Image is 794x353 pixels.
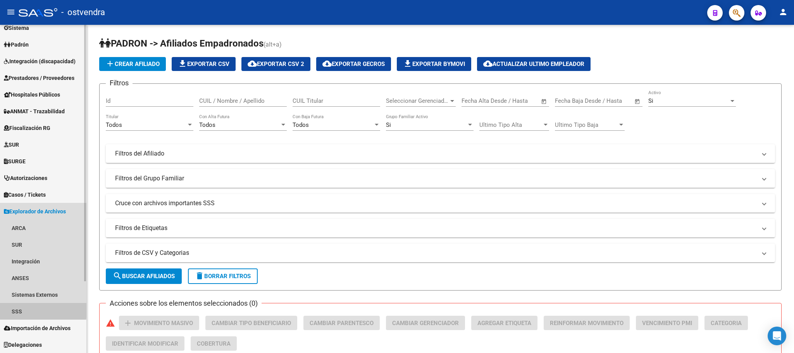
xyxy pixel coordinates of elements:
span: Cambiar Parentesco [310,320,374,327]
span: Padrón [4,40,29,49]
button: Exportar CSV 2 [241,57,310,71]
button: Exportar CSV [172,57,236,71]
span: Crear Afiliado [105,61,160,67]
mat-icon: warning [106,318,115,328]
span: Exportar CSV 2 [248,61,304,67]
span: Importación de Archivos [4,324,71,332]
button: Reinformar Movimiento [544,316,630,330]
button: Agregar Etiqueta [471,316,537,330]
mat-icon: add [105,59,115,68]
span: Actualizar ultimo Empleador [483,61,584,67]
h3: Filtros [106,78,133,88]
span: ANMAT - Trazabilidad [4,107,65,116]
mat-icon: file_download [403,59,412,68]
div: Open Intercom Messenger [768,327,786,345]
span: Si [648,97,653,104]
mat-expansion-panel-header: Filtros del Afiliado [106,144,775,163]
button: Exportar GECROS [316,57,391,71]
span: Exportar GECROS [322,61,385,67]
span: Cobertura [197,340,231,347]
mat-expansion-panel-header: Filtros del Grupo Familiar [106,169,775,188]
span: Todos [106,121,122,128]
span: Agregar Etiqueta [477,320,531,327]
mat-icon: menu [6,7,16,17]
h3: Acciones sobre los elementos seleccionados (0) [106,298,262,309]
span: SURGE [4,157,26,166]
mat-panel-title: Filtros del Afiliado [115,149,756,158]
span: Ultimo Tipo Alta [479,121,542,128]
mat-expansion-panel-header: Cruce con archivos importantes SSS [106,194,775,213]
mat-icon: cloud_download [322,59,332,68]
span: (alt+a) [264,41,282,48]
span: Explorador de Archivos [4,207,66,216]
button: Open calendar [540,97,549,106]
span: Reinformar Movimiento [550,320,623,327]
mat-icon: file_download [178,59,187,68]
button: Borrar Filtros [188,268,258,284]
span: Delegaciones [4,341,42,349]
button: Cambiar Tipo Beneficiario [205,316,297,330]
button: Movimiento Masivo [119,316,199,330]
span: Integración (discapacidad) [4,57,76,66]
span: Identificar Modificar [112,340,178,347]
mat-icon: cloud_download [483,59,493,68]
button: Exportar Bymovi [397,57,471,71]
mat-expansion-panel-header: Filtros de CSV y Categorias [106,244,775,262]
span: Vencimiento PMI [642,320,692,327]
span: Seleccionar Gerenciador [386,97,449,104]
mat-expansion-panel-header: Filtros de Etiquetas [106,219,775,237]
button: Open calendar [633,97,642,106]
mat-panel-title: Filtros del Grupo Familiar [115,174,756,183]
button: Identificar Modificar [106,336,184,351]
span: Todos [199,121,215,128]
span: Si [386,121,391,128]
span: Borrar Filtros [195,273,251,280]
button: Actualizar ultimo Empleador [477,57,591,71]
span: Sistema [4,24,29,32]
input: Fecha fin [593,97,631,104]
button: Cambiar Parentesco [303,316,380,330]
input: Fecha inicio [555,97,586,104]
span: Fiscalización RG [4,124,50,132]
button: Cobertura [191,336,237,351]
span: Todos [293,121,309,128]
span: Ultimo Tipo Baja [555,121,618,128]
button: Crear Afiliado [99,57,166,71]
mat-panel-title: Filtros de CSV y Categorias [115,249,756,257]
mat-icon: cloud_download [248,59,257,68]
mat-icon: person [778,7,788,17]
mat-panel-title: Cruce con archivos importantes SSS [115,199,756,208]
mat-panel-title: Filtros de Etiquetas [115,224,756,232]
span: Exportar Bymovi [403,61,465,67]
button: Buscar Afiliados [106,268,182,284]
span: Exportar CSV [178,61,229,67]
input: Fecha fin [500,97,537,104]
span: SUR [4,140,19,149]
button: Cambiar Gerenciador [386,316,465,330]
span: Cambiar Gerenciador [392,320,459,327]
span: Autorizaciones [4,174,47,182]
span: PADRON -> Afiliados Empadronados [99,38,264,49]
span: Buscar Afiliados [113,273,175,280]
mat-icon: add [123,318,133,328]
input: Fecha inicio [462,97,493,104]
button: Categoria [704,316,748,330]
span: Movimiento Masivo [134,320,193,327]
span: Casos / Tickets [4,190,46,199]
span: Prestadores / Proveedores [4,74,74,82]
span: - ostvendra [61,4,105,21]
mat-icon: delete [195,271,204,280]
button: Vencimiento PMI [636,316,698,330]
span: Categoria [711,320,742,327]
mat-icon: search [113,271,122,280]
span: Cambiar Tipo Beneficiario [212,320,291,327]
span: Hospitales Públicos [4,90,60,99]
